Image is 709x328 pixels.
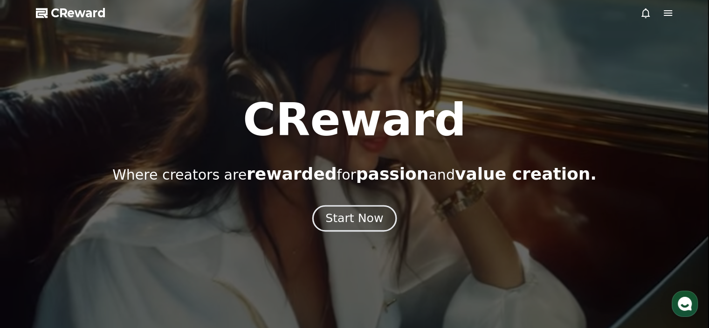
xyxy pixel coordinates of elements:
span: Home [24,265,40,272]
a: CReward [36,6,106,21]
span: passion [356,164,429,183]
span: CReward [51,6,106,21]
button: Start Now [312,205,397,231]
span: Messages [77,265,105,272]
p: Where creators are for and [112,165,597,183]
a: Home [3,251,62,274]
a: Start Now [314,215,395,224]
span: value creation. [455,164,597,183]
div: Start Now [325,210,383,226]
a: Messages [62,251,120,274]
h1: CReward [243,98,466,142]
span: rewarded [247,164,337,183]
a: Settings [120,251,179,274]
span: Settings [138,265,161,272]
